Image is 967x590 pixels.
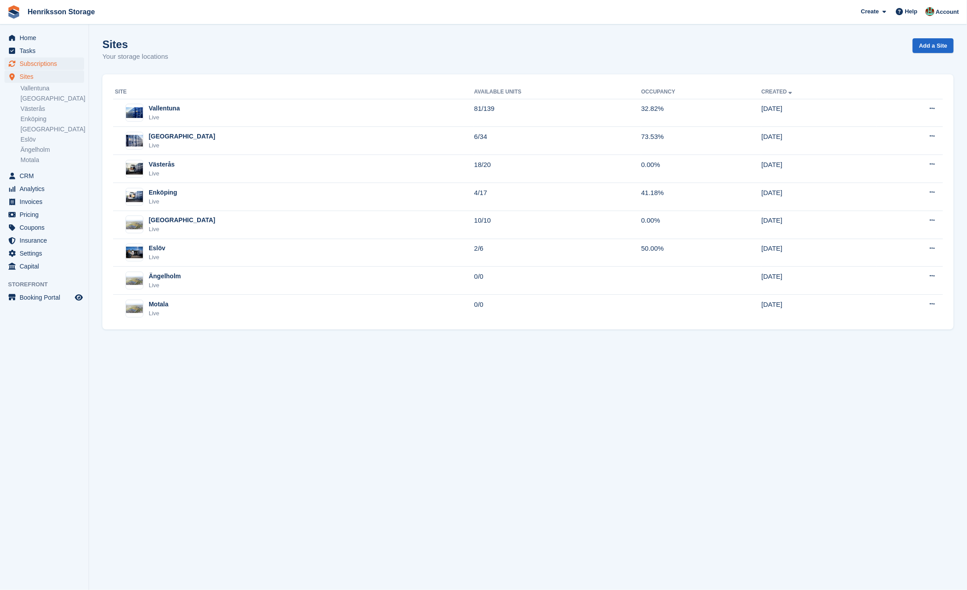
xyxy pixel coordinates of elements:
[149,141,215,150] div: Live
[149,281,181,290] div: Live
[474,155,641,183] td: 18/20
[20,135,84,144] a: Eslöv
[641,211,761,239] td: 0.00%
[126,304,143,313] img: Image of Motala site
[149,113,180,122] div: Live
[102,38,168,50] h1: Sites
[149,309,168,318] div: Live
[474,267,641,295] td: 0/0
[4,260,84,273] a: menu
[4,70,84,83] a: menu
[8,280,89,289] span: Storefront
[641,99,761,127] td: 32.82%
[474,183,641,211] td: 4/17
[113,85,474,99] th: Site
[149,244,165,253] div: Eslöv
[641,155,761,183] td: 0.00%
[861,7,879,16] span: Create
[936,8,959,16] span: Account
[761,183,876,211] td: [DATE]
[20,156,84,164] a: Motala
[4,221,84,234] a: menu
[641,85,761,99] th: Occupancy
[761,155,876,183] td: [DATE]
[4,183,84,195] a: menu
[761,239,876,267] td: [DATE]
[20,221,73,234] span: Coupons
[641,183,761,211] td: 41.18%
[7,5,20,19] img: stora-icon-8386f47178a22dfd0bd8f6a31ec36ba5ce8667c1dd55bd0f319d3a0aa187defe.svg
[4,170,84,182] a: menu
[149,169,175,178] div: Live
[474,239,641,267] td: 2/6
[761,295,876,322] td: [DATE]
[641,127,761,155] td: 73.53%
[474,127,641,155] td: 6/34
[4,45,84,57] a: menu
[761,267,876,295] td: [DATE]
[149,188,177,197] div: Enköping
[20,105,84,113] a: Västerås
[20,260,73,273] span: Capital
[4,291,84,304] a: menu
[20,94,84,103] a: [GEOGRAPHIC_DATA]
[4,195,84,208] a: menu
[24,4,98,19] a: Henriksson Storage
[126,276,143,285] img: Image of Ängelholm site
[20,234,73,247] span: Insurance
[126,220,143,229] img: Image of Kristianstad site
[149,272,181,281] div: Ängelholm
[149,253,165,262] div: Live
[149,104,180,113] div: Vallentuna
[926,7,934,16] img: Isak Martinelle
[126,135,143,146] img: Image of Halmstad site
[20,57,73,70] span: Subscriptions
[20,70,73,83] span: Sites
[4,32,84,44] a: menu
[20,208,73,221] span: Pricing
[20,115,84,123] a: Enköping
[102,52,168,62] p: Your storage locations
[4,57,84,70] a: menu
[761,99,876,127] td: [DATE]
[149,197,177,206] div: Live
[474,99,641,127] td: 81/139
[126,107,143,118] img: Image of Vallentuna site
[761,127,876,155] td: [DATE]
[20,170,73,182] span: CRM
[126,247,143,258] img: Image of Eslöv site
[913,38,954,53] a: Add a Site
[126,163,143,175] img: Image of Västerås site
[149,160,175,169] div: Västerås
[149,300,168,309] div: Motala
[149,225,215,234] div: Live
[641,239,761,267] td: 50.00%
[20,45,73,57] span: Tasks
[474,295,641,322] td: 0/0
[149,216,215,225] div: [GEOGRAPHIC_DATA]
[126,191,143,203] img: Image of Enköping site
[4,247,84,260] a: menu
[474,85,641,99] th: Available Units
[20,247,73,260] span: Settings
[4,208,84,221] a: menu
[4,234,84,247] a: menu
[761,89,794,95] a: Created
[20,32,73,44] span: Home
[149,132,215,141] div: [GEOGRAPHIC_DATA]
[20,84,84,93] a: Vallentuna
[73,292,84,303] a: Preview store
[905,7,918,16] span: Help
[474,211,641,239] td: 10/10
[20,146,84,154] a: Ängelholm
[20,291,73,304] span: Booking Portal
[20,183,73,195] span: Analytics
[20,125,84,134] a: [GEOGRAPHIC_DATA]
[761,211,876,239] td: [DATE]
[20,195,73,208] span: Invoices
